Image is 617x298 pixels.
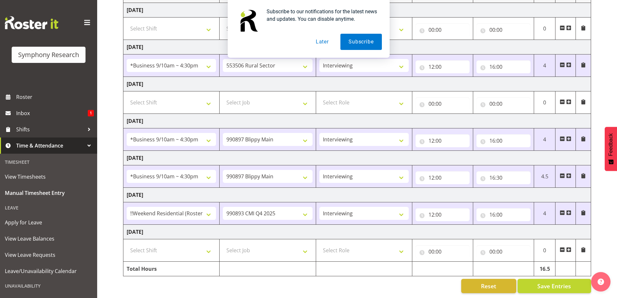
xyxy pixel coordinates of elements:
[5,188,92,198] span: Manual Timesheet Entry
[123,225,591,239] td: [DATE]
[123,188,591,202] td: [DATE]
[416,134,470,147] input: Click to select...
[2,263,96,279] a: Leave/Unavailability Calendar
[235,8,261,34] img: notification icon
[2,279,96,292] div: Unavailability
[598,279,604,285] img: help-xxl-2.png
[88,110,94,116] span: 1
[534,54,555,77] td: 4
[416,208,470,221] input: Click to select...
[5,266,92,276] span: Leave/Unavailability Calendar
[123,151,591,165] td: [DATE]
[476,60,531,73] input: Click to select...
[123,262,220,276] td: Total Hours
[2,155,96,169] div: Timesheet
[2,169,96,185] a: View Timesheets
[534,239,555,262] td: 0
[5,250,92,260] span: View Leave Requests
[534,91,555,114] td: 0
[16,108,88,118] span: Inbox
[534,128,555,151] td: 4
[2,201,96,214] div: Leave
[16,141,84,150] span: Time & Attendance
[16,125,84,134] span: Shifts
[123,77,591,91] td: [DATE]
[261,8,382,23] div: Subscribe to our notifications for the latest news and updates. You can disable anytime.
[461,279,516,293] button: Reset
[605,127,617,171] button: Feedback - Show survey
[308,34,337,50] button: Later
[2,185,96,201] a: Manual Timesheet Entry
[534,202,555,225] td: 4
[16,92,94,102] span: Roster
[537,282,571,290] span: Save Entries
[416,97,470,110] input: Click to select...
[608,133,614,156] span: Feedback
[2,247,96,263] a: View Leave Requests
[476,97,531,110] input: Click to select...
[2,214,96,231] a: Apply for Leave
[476,134,531,147] input: Click to select...
[534,262,555,276] td: 16.5
[416,60,470,73] input: Click to select...
[476,208,531,221] input: Click to select...
[481,282,496,290] span: Reset
[5,172,92,182] span: View Timesheets
[5,234,92,244] span: View Leave Balances
[123,114,591,128] td: [DATE]
[416,171,470,184] input: Click to select...
[476,171,531,184] input: Click to select...
[476,245,531,258] input: Click to select...
[340,34,382,50] button: Subscribe
[534,165,555,188] td: 4.5
[518,279,591,293] button: Save Entries
[416,245,470,258] input: Click to select...
[2,231,96,247] a: View Leave Balances
[5,218,92,227] span: Apply for Leave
